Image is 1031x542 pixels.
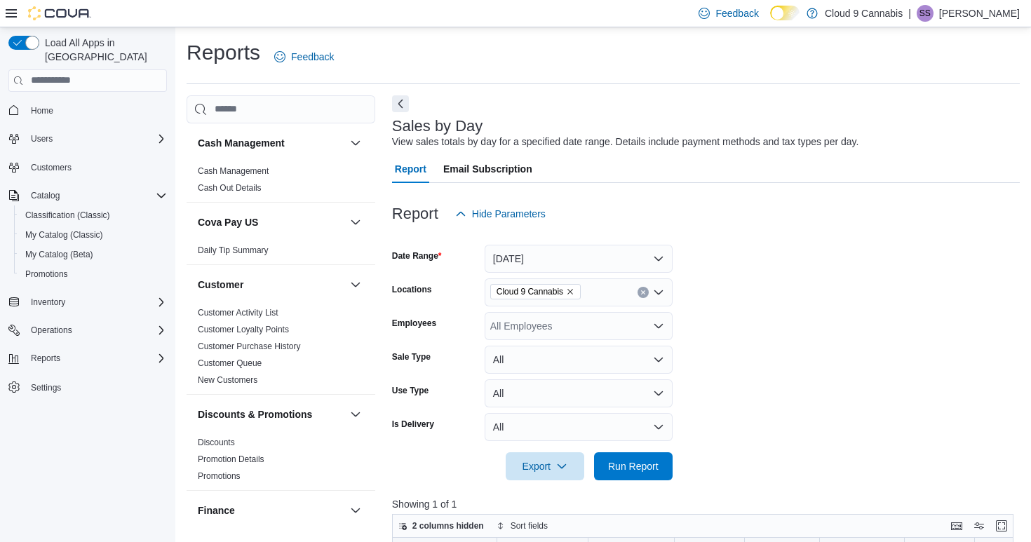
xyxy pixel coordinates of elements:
h3: Customer [198,278,243,292]
button: All [485,379,673,407]
span: Dark Mode [770,20,771,21]
button: Settings [3,377,173,397]
a: Customer Purchase History [198,341,301,351]
a: My Catalog (Classic) [20,226,109,243]
button: Export [506,452,584,480]
span: Cloud 9 Cannabis [497,285,563,299]
span: My Catalog (Classic) [20,226,167,243]
button: My Catalog (Beta) [14,245,173,264]
button: Display options [971,517,988,534]
a: Settings [25,379,67,396]
button: Users [3,129,173,149]
label: Locations [392,284,432,295]
span: Promotions [25,269,68,280]
a: Customer Queue [198,358,262,368]
span: Cloud 9 Cannabis [490,284,581,299]
span: Home [25,102,167,119]
span: Run Report [608,459,659,473]
button: Clear input [638,287,649,298]
a: Customer Activity List [198,308,278,318]
button: Catalog [25,187,65,204]
div: View sales totals by day for a specified date range. Details include payment methods and tax type... [392,135,859,149]
span: Operations [25,322,167,339]
h3: Cova Pay US [198,215,258,229]
span: Home [31,105,53,116]
a: Classification (Classic) [20,207,116,224]
button: Inventory [3,292,173,312]
span: Reports [25,350,167,367]
p: [PERSON_NAME] [939,5,1020,22]
button: Promotions [14,264,173,284]
a: Customers [25,159,77,176]
button: Cova Pay US [347,214,364,231]
a: Feedback [269,43,339,71]
span: 2 columns hidden [412,520,484,531]
button: Cova Pay US [198,215,344,229]
label: Date Range [392,250,442,262]
label: Is Delivery [392,419,434,430]
button: Reports [25,350,66,367]
span: My Catalog (Classic) [25,229,103,240]
span: Users [31,133,53,144]
span: Feedback [291,50,334,64]
a: Daily Tip Summary [198,245,269,255]
button: Next [392,95,409,112]
span: My Catalog (Beta) [20,246,167,263]
div: Sarbjot Singh [917,5,934,22]
button: Finance [198,503,344,517]
label: Use Type [392,385,429,396]
button: Enter fullscreen [993,517,1010,534]
button: Keyboard shortcuts [948,517,965,534]
h3: Finance [198,503,235,517]
p: Showing 1 of 1 [392,497,1020,511]
h3: Cash Management [198,136,285,150]
span: Sort fields [511,520,548,531]
button: Cash Management [347,135,364,151]
input: Dark Mode [770,6,800,20]
p: Cloud 9 Cannabis [825,5,903,22]
span: Customers [25,158,167,176]
button: Classification (Classic) [14,205,173,225]
img: Cova [28,6,91,20]
a: Customer Loyalty Points [198,325,289,334]
button: Users [25,130,58,147]
button: Cash Management [198,136,344,150]
a: My Catalog (Beta) [20,246,99,263]
span: Load All Apps in [GEOGRAPHIC_DATA] [39,36,167,64]
div: Customer [187,304,375,394]
span: Hide Parameters [472,207,546,221]
span: Inventory [31,297,65,308]
button: 2 columns hidden [393,517,490,534]
a: Home [25,102,59,119]
button: Finance [347,502,364,519]
h3: Discounts & Promotions [198,407,312,421]
label: Employees [392,318,436,329]
span: Classification (Classic) [25,210,110,221]
button: Home [3,100,173,121]
span: Feedback [715,6,758,20]
p: | [908,5,911,22]
button: Remove Cloud 9 Cannabis from selection in this group [566,287,574,296]
button: My Catalog (Classic) [14,225,173,245]
span: SS [919,5,931,22]
button: Hide Parameters [450,200,551,228]
div: Cova Pay US [187,242,375,264]
a: Cash Out Details [198,183,262,193]
span: Customers [31,162,72,173]
div: Discounts & Promotions [187,434,375,490]
label: Sale Type [392,351,431,363]
a: Discounts [198,438,235,447]
a: Promotion Details [198,454,264,464]
button: Discounts & Promotions [347,406,364,423]
button: Operations [25,322,78,339]
a: Promotions [198,471,241,481]
span: Promotions [20,266,167,283]
a: Cash Management [198,166,269,176]
button: Discounts & Promotions [198,407,344,421]
nav: Complex example [8,95,167,434]
span: Report [395,155,426,183]
span: Catalog [25,187,167,204]
button: Customer [347,276,364,293]
span: Email Subscription [443,155,532,183]
span: Operations [31,325,72,336]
